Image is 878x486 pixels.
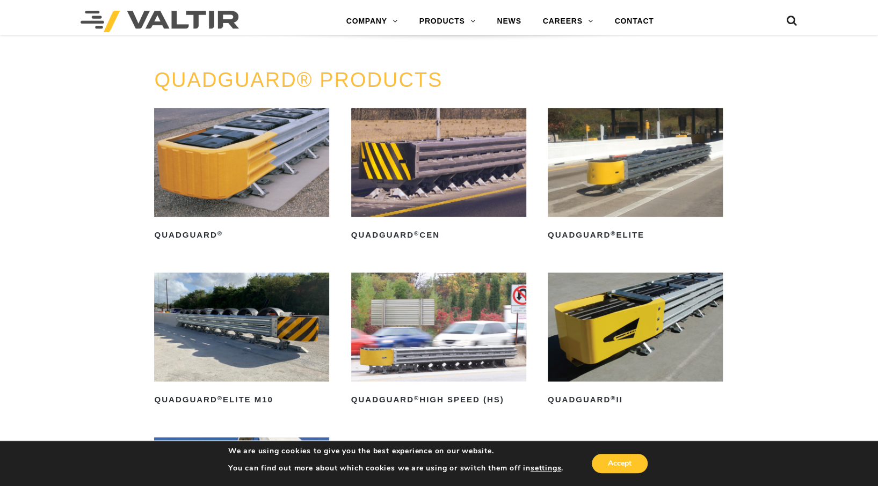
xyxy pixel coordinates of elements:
[592,454,648,473] button: Accept
[604,11,664,32] a: CONTACT
[351,273,526,408] a: QuadGuard®High Speed (HS)
[409,11,487,32] a: PRODUCTS
[611,395,616,401] sup: ®
[414,395,419,401] sup: ®
[217,230,223,237] sup: ®
[154,226,329,244] h2: QuadGuard
[548,226,723,244] h2: QuadGuard Elite
[154,108,329,244] a: QuadGuard®
[154,69,442,91] a: QUADGUARD® PRODUCTS
[351,226,526,244] h2: QuadGuard CEN
[351,108,526,244] a: QuadGuard®CEN
[532,11,604,32] a: CAREERS
[217,395,223,401] sup: ®
[611,230,616,237] sup: ®
[336,11,409,32] a: COMPANY
[154,273,329,408] a: QuadGuard®Elite M10
[414,230,419,237] sup: ®
[548,391,723,408] h2: QuadGuard II
[486,11,532,32] a: NEWS
[81,11,239,32] img: Valtir
[548,273,723,408] a: QuadGuard®II
[351,391,526,408] h2: QuadGuard High Speed (HS)
[228,446,563,456] p: We are using cookies to give you the best experience on our website.
[228,463,563,473] p: You can find out more about which cookies we are using or switch them off in .
[531,463,561,473] button: settings
[154,391,329,408] h2: QuadGuard Elite M10
[548,108,723,244] a: QuadGuard®Elite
